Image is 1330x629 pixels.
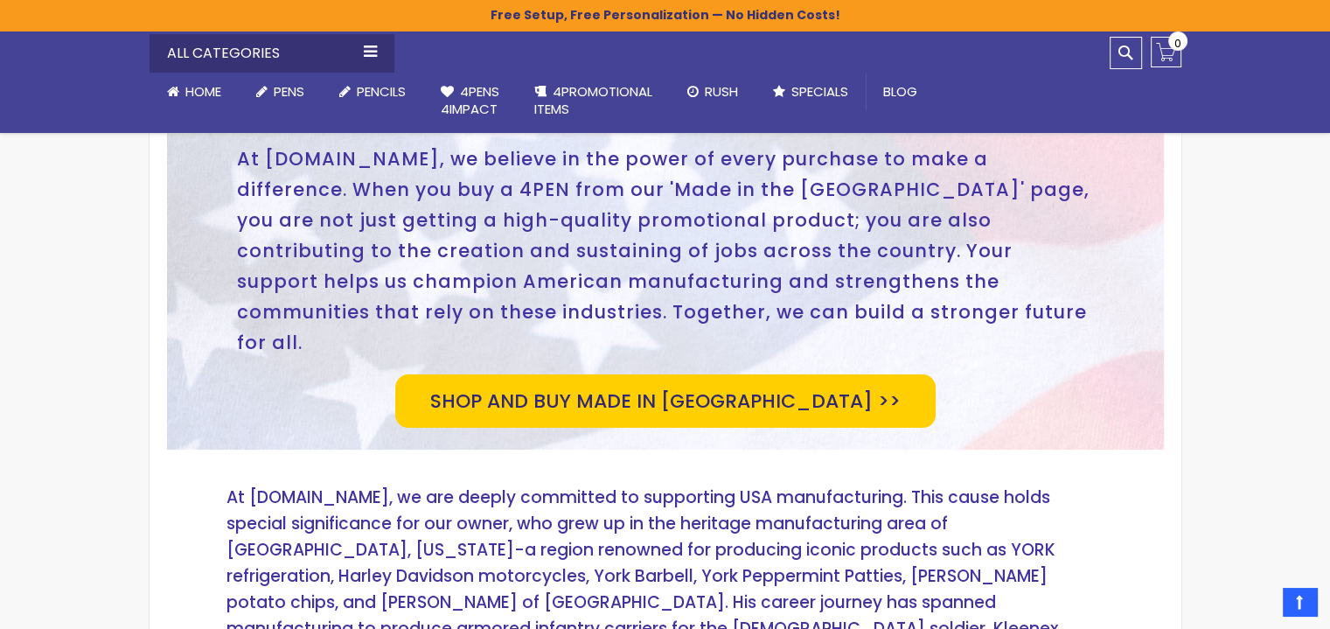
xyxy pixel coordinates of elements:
div: All Categories [150,34,394,73]
a: SHOP AND BUY MADE IN [GEOGRAPHIC_DATA] >> [395,374,936,428]
span: Specials [791,82,848,101]
span: Home [185,82,221,101]
span: 4Pens 4impact [441,82,499,118]
p: At [DOMAIN_NAME], we believe in the power of every purchase to make a difference. When you buy a ... [167,126,1164,375]
span: Rush [705,82,738,101]
a: Top [1283,588,1317,616]
a: Blog [866,73,935,111]
a: Specials [756,73,866,111]
a: Pens [239,73,322,111]
span: Blog [883,82,917,101]
span: 4PROMOTIONAL ITEMS [534,82,652,118]
span: 0 [1174,35,1181,52]
a: 0 [1151,37,1181,67]
a: Pencils [322,73,423,111]
a: 4Pens4impact [423,73,517,129]
a: Home [150,73,239,111]
a: 4PROMOTIONALITEMS [517,73,670,129]
span: Pencils [357,82,406,101]
span: Pens [274,82,304,101]
a: Rush [670,73,756,111]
